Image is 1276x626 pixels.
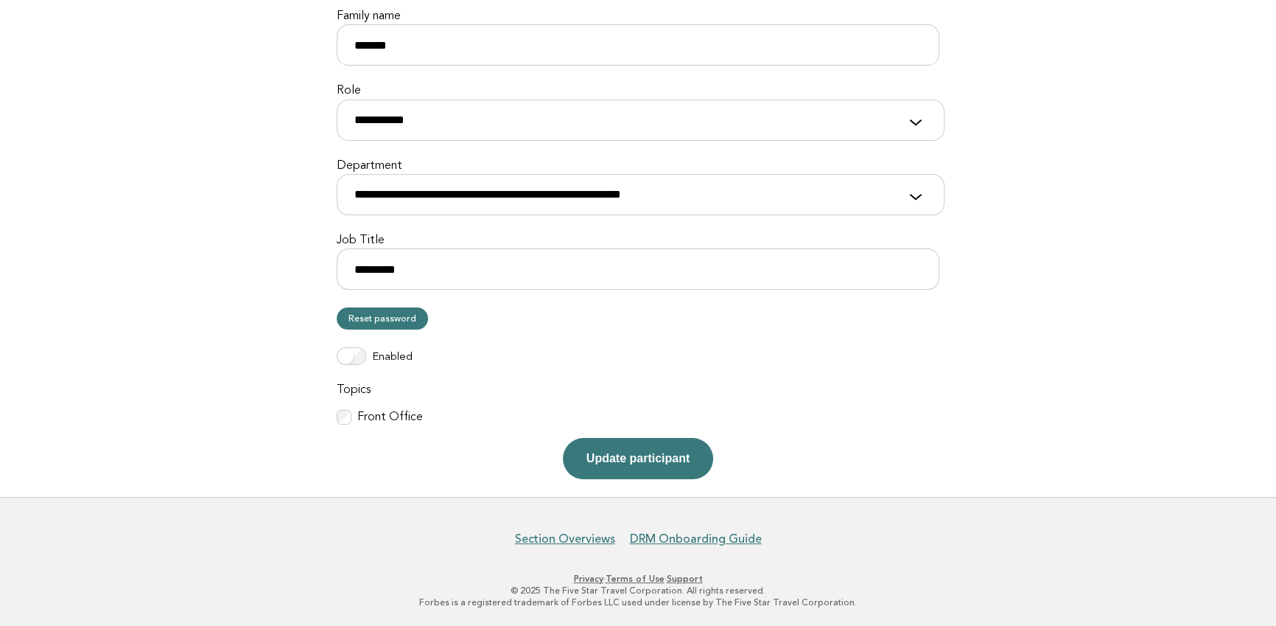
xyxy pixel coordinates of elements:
a: Terms of Use [606,574,665,584]
a: Privacy [574,574,603,584]
label: Department [337,159,939,174]
label: Topics [337,383,939,398]
p: © 2025 The Five Star Travel Corporation. All rights reserved. [187,585,1089,597]
button: Update participant [563,438,713,479]
label: Enabled [372,350,413,365]
a: Section Overviews [515,532,615,546]
p: Forbes is a registered trademark of Forbes LLC used under license by The Five Star Travel Corpora... [187,597,1089,608]
label: Role [337,83,939,99]
p: · · [187,573,1089,585]
a: Support [667,574,703,584]
a: DRM Onboarding Guide [630,532,762,546]
label: Job Title [337,233,939,248]
label: Front Office [357,410,423,425]
label: Family name [337,9,939,24]
a: Reset password [337,307,428,330]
